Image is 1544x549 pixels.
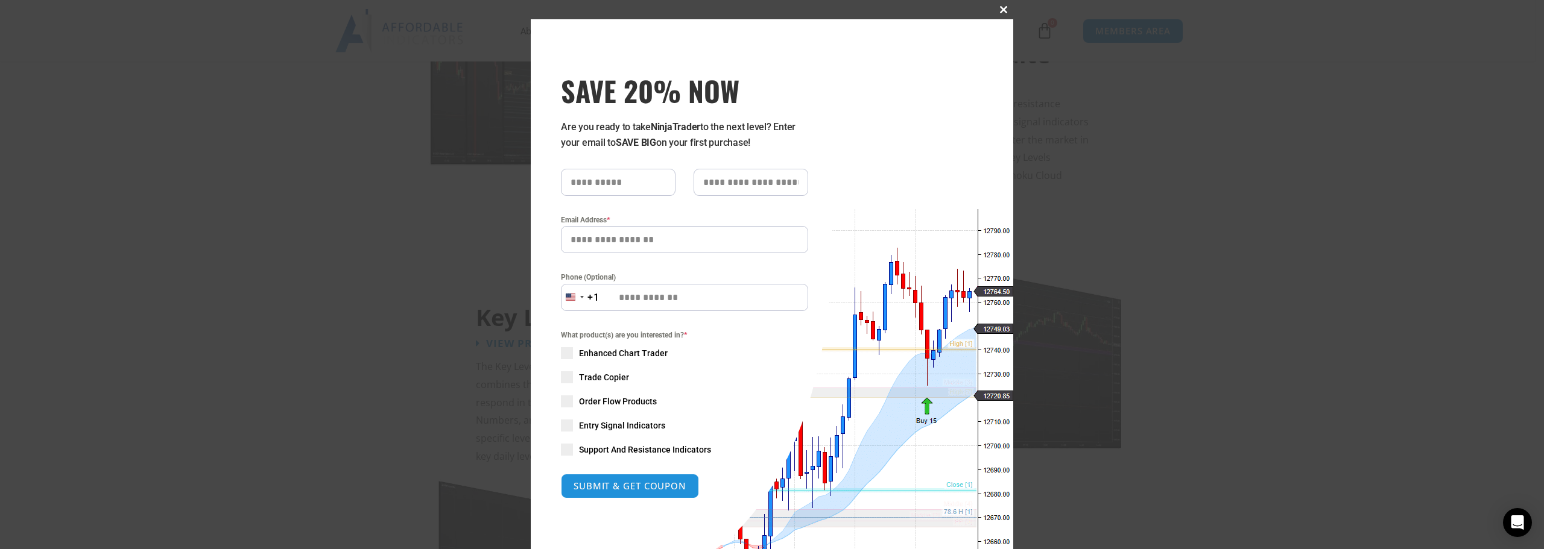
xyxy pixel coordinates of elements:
button: Selected country [561,284,600,311]
div: +1 [587,290,600,306]
label: Phone (Optional) [561,271,808,283]
span: Enhanced Chart Trader [579,347,668,359]
label: Support And Resistance Indicators [561,444,808,456]
label: Enhanced Chart Trader [561,347,808,359]
span: Order Flow Products [579,395,657,407]
p: Are you ready to take to the next level? Enter your email to on your first purchase! [561,119,808,151]
label: Email Address [561,214,808,226]
div: Open Intercom Messenger [1503,508,1532,537]
span: Trade Copier [579,371,629,383]
label: Entry Signal Indicators [561,419,808,431]
span: SAVE 20% NOW [561,74,808,107]
label: Order Flow Products [561,395,808,407]
strong: SAVE BIG [616,137,656,148]
span: What product(s) are you interested in? [561,329,808,341]
button: SUBMIT & GET COUPON [561,474,699,498]
strong: NinjaTrader [651,121,700,133]
label: Trade Copier [561,371,808,383]
span: Support And Resistance Indicators [579,444,711,456]
span: Entry Signal Indicators [579,419,665,431]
